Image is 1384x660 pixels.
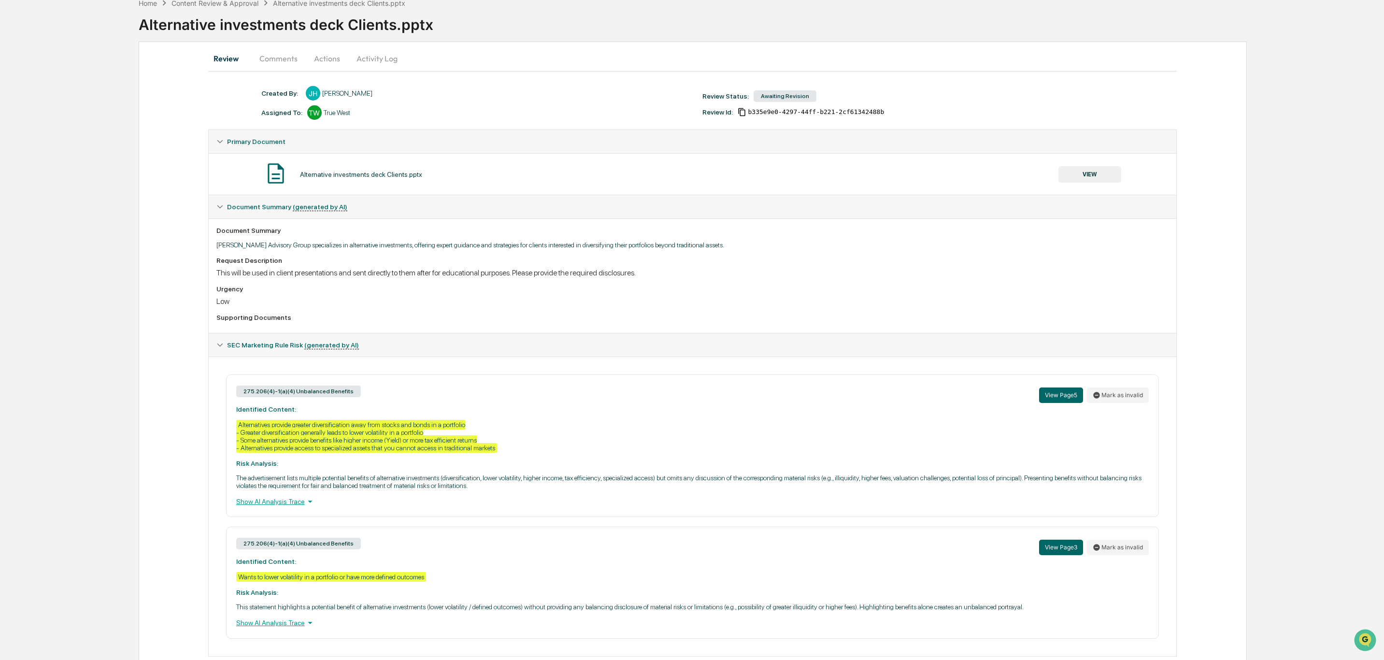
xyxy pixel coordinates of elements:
div: Supporting Documents [216,314,1169,321]
img: Document Icon [264,161,288,186]
div: Show AI Analysis Trace [236,496,1149,507]
span: SEC Marketing Rule Risk [227,341,359,349]
div: Request Description [216,257,1169,264]
a: 🔎Data Lookup [6,137,65,154]
div: Urgency [216,285,1169,293]
div: Awaiting Revision [754,90,816,102]
span: Preclearance [19,122,62,132]
button: Mark as invalid [1087,387,1149,403]
div: True West [324,109,350,116]
iframe: Open customer support [1353,628,1379,654]
span: Document Summary [227,203,347,211]
a: 🖐️Preclearance [6,118,66,136]
button: Comments [252,47,305,70]
div: Created By: ‎ ‎ [261,89,301,97]
a: 🗄️Attestations [66,118,124,136]
strong: Risk Analysis: [236,459,278,467]
div: SEC Marketing Rule Risk (generated by AI) [209,333,1177,357]
p: [PERSON_NAME] Advisory Group specializes in alternative investments, offering expert guidance and... [216,241,1169,249]
div: Document Summary [216,227,1169,234]
button: Mark as invalid [1087,540,1149,555]
span: b335e9e0-4297-44ff-b221-2cf61342488b [748,108,885,116]
div: This will be used in client presentations and sent directly to them after for educational purpose... [216,268,1169,277]
div: Alternatives provide greater diversification away from stocks and bonds in a portfolio - Greater ... [236,420,497,453]
div: Show AI Analysis Trace [236,617,1149,628]
div: We're available if you need us! [33,84,122,92]
div: 🖐️ [10,123,17,131]
p: How can we help? [10,21,176,36]
div: 275.206(4)-1(a)(4) Unbalanced Benefits [236,386,361,397]
div: Document Summary (generated by AI) [209,218,1177,333]
div: Alternative investments deck Clients.pptx [300,171,422,178]
p: The advertisement lists multiple potential benefits of alternative investments (diversification, ... [236,474,1149,489]
span: Attestations [80,122,120,132]
p: This statement highlights a potential benefit of alternative investments (lower volatility / defi... [236,603,1149,611]
div: [PERSON_NAME] [322,89,372,97]
button: Actions [305,47,349,70]
div: Start new chat [33,74,158,84]
strong: Identified Content: [236,405,296,413]
div: Low [216,297,1169,306]
div: secondary tabs example [208,47,1177,70]
div: 🔎 [10,142,17,149]
strong: Risk Analysis: [236,588,278,596]
button: VIEW [1058,166,1121,183]
div: 🗄️ [70,123,78,131]
button: View Page3 [1039,540,1083,555]
div: TW [307,105,322,120]
div: Review Status: [702,92,749,100]
div: Document Summary (generated by AI) [209,357,1177,656]
span: Data Lookup [19,141,61,150]
div: Wants to lower volatility in a portfolio or have more defined outcomes [236,572,426,582]
div: Primary Document [209,153,1177,195]
button: Review [208,47,252,70]
div: Assigned To: [261,109,302,116]
span: Primary Document [227,138,285,145]
div: Primary Document [209,130,1177,153]
div: JH [306,86,320,100]
div: 275.206(4)-1(a)(4) Unbalanced Benefits [236,538,361,549]
u: (generated by AI) [304,341,359,349]
img: 1746055101610-c473b297-6a78-478c-a979-82029cc54cd1 [10,74,27,92]
span: Pylon [96,164,117,172]
a: Powered byPylon [68,164,117,172]
div: Document Summary (generated by AI) [209,195,1177,218]
button: Start new chat [164,77,176,89]
button: View Page5 [1039,387,1083,403]
button: Activity Log [349,47,405,70]
u: (generated by AI) [293,203,347,211]
div: Review Id: [702,108,733,116]
strong: Identified Content: [236,558,296,565]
